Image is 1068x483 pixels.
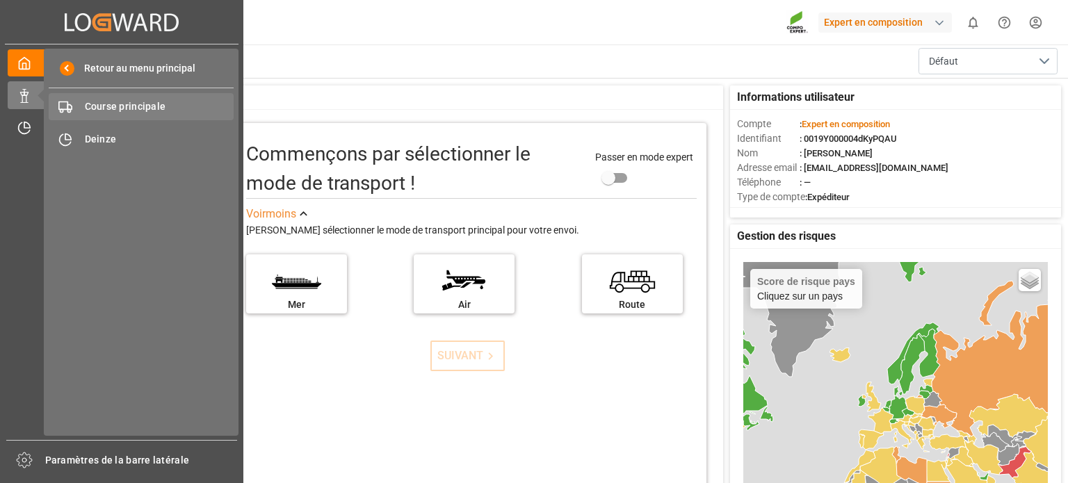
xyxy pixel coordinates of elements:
[800,163,948,173] font: : [EMAIL_ADDRESS][DOMAIN_NAME]
[430,341,505,371] button: SUIVANT
[957,7,989,38] button: afficher 0 nouvelles notifications
[800,177,811,188] font: : —
[805,192,850,202] font: :Expéditeur
[824,17,923,28] font: Expert en composition
[800,133,897,144] font: : 0019Y000004dKyPQAU
[8,49,236,76] a: Mon cockpit
[8,114,236,141] a: Gestion des créneaux horaires
[737,118,771,129] font: Compte
[818,9,957,35] button: Expert en composition
[737,147,758,158] font: Nom
[919,48,1058,74] button: ouvrir le menu
[49,93,234,120] a: Course principale
[246,142,531,195] font: Commençons par sélectionner le mode de transport !
[737,162,797,173] font: Adresse email
[737,90,855,104] font: Informations utilisateur
[737,133,782,144] font: Identifiant
[84,63,195,74] font: Retour au menu principal
[266,207,296,220] font: moins
[757,290,843,302] font: Cliquez sur un pays
[595,152,693,163] font: Passer en mode expert
[619,299,645,310] font: Route
[800,148,873,158] font: : [PERSON_NAME]
[737,191,805,202] font: Type de compte
[737,229,836,243] font: Gestion des risques
[1019,269,1041,291] a: Couches
[802,119,890,129] font: Expert en composition
[288,299,305,310] font: Mer
[737,177,781,188] font: Téléphone
[246,140,581,198] div: Commençons par sélectionner le mode de transport !
[929,56,958,67] font: Défaut
[246,207,266,220] font: Voir
[49,125,234,152] a: Deinze
[437,349,483,362] font: SUIVANT
[786,10,809,35] img: Screenshot%202023-09-29%20at%2010.02.21.png_1712312052.png
[85,133,117,145] font: Deinze
[85,101,166,112] font: Course principale
[989,7,1020,38] button: Centre d'aide
[800,119,802,129] font: :
[757,276,855,287] font: Score de risque pays
[45,455,190,466] font: Paramètres de la barre latérale
[246,224,579,236] font: [PERSON_NAME] sélectionner le mode de transport principal pour votre envoi.
[458,299,471,310] font: Air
